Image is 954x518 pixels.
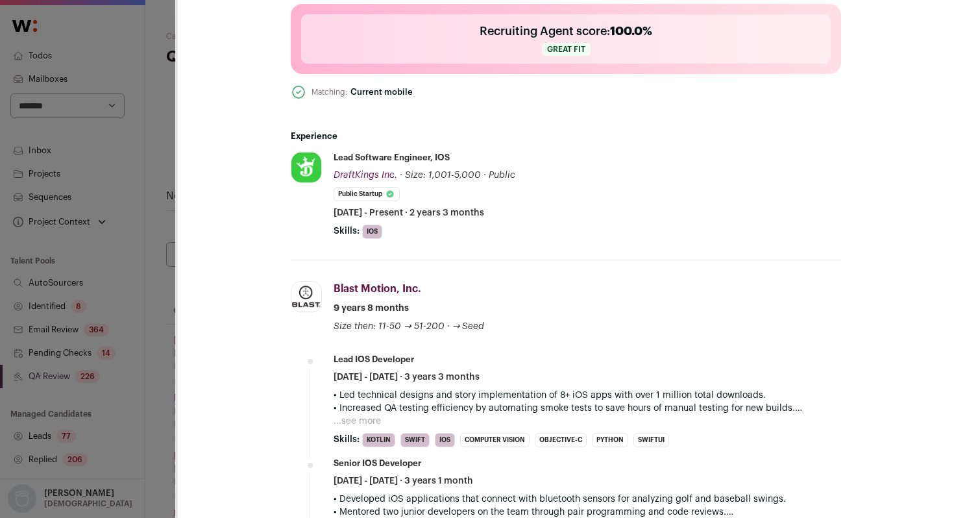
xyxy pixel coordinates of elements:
div: Lead Software Engineer, iOS [334,152,450,164]
span: Skills: [334,433,360,446]
li: Python [592,433,628,447]
span: → Seed [452,322,485,331]
li: Objective-C [535,433,587,447]
li: iOS [362,225,382,239]
span: DraftKings Inc. [334,171,397,180]
span: Size then: 11-50 → 51-200 [334,322,445,331]
li: iOS [435,433,455,447]
div: Matching: [312,86,348,98]
span: Blast Motion, Inc. [334,284,421,294]
span: 9 years 8 months [334,302,409,315]
span: [DATE] - [DATE] · 3 years 3 months [334,371,480,384]
img: 18dab9ec7dfa3a1788464c9a61273cc2a0d226f0d4f66d2be88b2026f2004140.jpg [291,153,321,182]
span: Great fit [542,43,591,56]
div: Senior iOS Developer [334,458,421,469]
span: · [447,320,450,333]
span: Public [489,171,515,180]
div: Current mobile [350,87,413,97]
li: Public Startup [334,187,400,201]
li: Kotlin [362,433,395,447]
img: 00369a32aca44dd83d9017c7aba52e209dd4e378c05c52f78456429ddfe32365.jpg [291,282,321,312]
span: 100.0% [610,25,652,37]
li: SwiftUI [633,433,669,447]
button: ...see more [334,415,381,428]
h2: Recruiting Agent score: [480,22,652,40]
p: • Increased QA testing efficiency by automating smoke tests to save hours of manual testing for n... [334,402,841,415]
p: • Developed iOS applications that connect with bluetooth sensors for analyzing golf and baseball ... [334,493,841,506]
li: Computer Vision [460,433,530,447]
span: · [483,169,486,182]
span: Skills: [334,225,360,238]
span: [DATE] - Present · 2 years 3 months [334,206,484,219]
h2: Experience [291,131,841,142]
span: [DATE] - [DATE] · 3 years 1 month [334,475,473,487]
p: • Led technical designs and story implementation of 8+ iOS apps with over 1 million total downloads. [334,389,841,402]
div: Lead iOS Developer [334,354,414,365]
li: Swift [400,433,430,447]
span: · Size: 1,001-5,000 [400,171,481,180]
